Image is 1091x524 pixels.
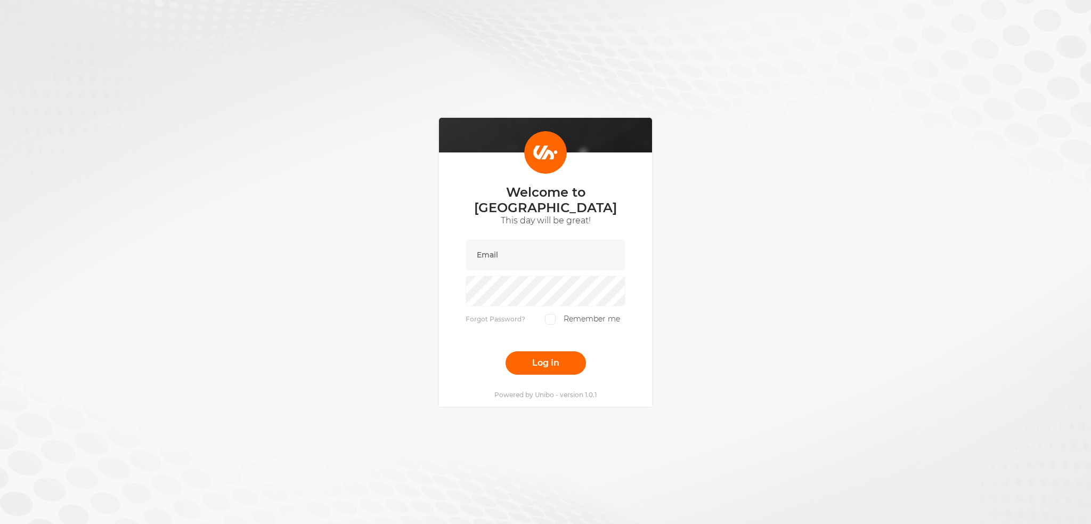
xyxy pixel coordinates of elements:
input: Remember me [545,314,556,325]
button: Log in [506,351,586,375]
label: Remember me [545,314,620,325]
p: Welcome to [GEOGRAPHIC_DATA] [466,184,625,215]
img: Login [524,131,567,174]
input: Email [466,239,625,270]
a: Forgot Password? [466,315,525,323]
p: This day will be great! [466,215,625,226]
p: Powered by Unibo - version 1.0.1 [494,391,597,399]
